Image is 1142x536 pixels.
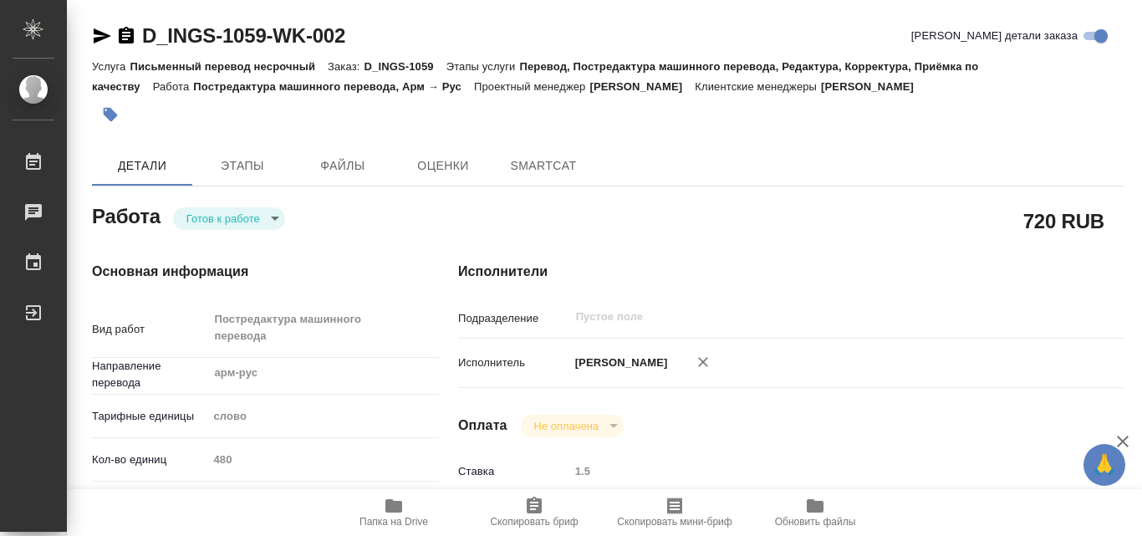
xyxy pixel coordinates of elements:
button: Готов к работе [181,212,265,226]
p: Тарифные единицы [92,408,207,425]
button: Добавить тэг [92,96,129,133]
p: Исполнитель [458,355,569,371]
button: Удалить исполнителя [685,344,721,380]
span: Файлы [303,156,383,176]
span: Этапы [202,156,283,176]
h4: Исполнители [458,262,1124,282]
p: [PERSON_NAME] [569,355,668,371]
span: Папка на Drive [359,516,428,528]
p: Услуга [92,60,130,73]
p: Подразделение [458,310,569,327]
h4: Основная информация [92,262,391,282]
span: [PERSON_NAME] детали заказа [911,28,1078,44]
p: Письменный перевод несрочный [130,60,328,73]
p: Постредактура машинного перевода, Арм → Рус [193,80,474,93]
p: Вид работ [92,321,207,338]
button: 🙏 [1083,444,1125,486]
p: [PERSON_NAME] [821,80,926,93]
button: Скопировать ссылку для ЯМессенджера [92,26,112,46]
div: слово [207,402,439,431]
button: Скопировать ссылку [116,26,136,46]
p: Направление перевода [92,358,207,391]
span: Оценки [403,156,483,176]
span: Скопировать бриф [490,516,578,528]
p: Работа [153,80,194,93]
h2: Работа [92,200,161,230]
span: Обновить файлы [775,516,856,528]
p: Ставка [458,463,569,480]
h2: 720 RUB [1023,207,1104,235]
p: Кол-во единиц [92,452,207,468]
span: SmartCat [503,156,584,176]
p: Клиентские менеджеры [695,80,821,93]
span: 🙏 [1090,447,1119,482]
a: D_INGS-1059-WK-002 [142,24,345,47]
button: Обновить файлы [745,489,885,536]
p: D_INGS-1059 [364,60,446,73]
p: Перевод, Постредактура машинного перевода, Редактура, Корректура, Приёмка по качеству [92,60,978,93]
div: Готов к работе [521,415,624,437]
button: Не оплачена [529,419,604,433]
span: Детали [102,156,182,176]
button: Скопировать мини-бриф [604,489,745,536]
input: Пустое поле [569,459,1068,483]
p: Этапы услуги [446,60,520,73]
button: Папка на Drive [324,489,464,536]
p: Проектный менеджер [474,80,589,93]
p: Заказ: [328,60,364,73]
input: Пустое поле [207,447,439,472]
button: Скопировать бриф [464,489,604,536]
div: Готов к работе [173,207,285,230]
h4: Оплата [458,416,507,436]
p: [PERSON_NAME] [589,80,695,93]
span: Скопировать мини-бриф [617,516,732,528]
input: Пустое поле [574,307,1029,327]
